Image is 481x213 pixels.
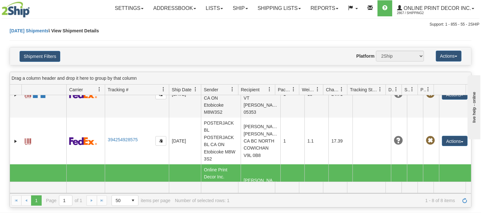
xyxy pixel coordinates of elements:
a: Pickup Status filter column settings [423,84,434,95]
a: Settings [110,0,148,16]
span: Pickup Not Assigned [426,136,435,145]
span: Online Print Decor Inc. [402,5,471,11]
span: Unknown [394,89,403,98]
div: Number of selected rows: 1 [175,198,229,203]
a: Reports [306,0,343,16]
a: Charge filter column settings [336,84,347,95]
span: Recipient [241,86,260,93]
button: Actions [436,51,461,61]
a: Online Print Decor Inc. 2867 / Shipping2 [392,0,479,16]
span: Charge [326,86,339,93]
a: Recipient filter column settings [264,84,275,95]
div: live help - online [5,5,59,10]
a: Delivery Status filter column settings [391,84,402,95]
span: Packages [278,86,291,93]
td: [PERSON_NAME] [PERSON_NAME] CA BC NORTH COWICHAN V9L 0B8 [241,118,280,164]
a: Lists [201,0,228,16]
span: Unknown [394,136,403,145]
iframe: chat widget [466,74,480,139]
a: Label [25,135,31,146]
a: [DATE] Shipments [10,28,49,33]
a: Tracking # filter column settings [158,84,169,95]
span: items per page [112,195,170,206]
span: Sender [204,86,218,93]
td: Online Print Decor Inc. [PERSON_NAME] CA ON Etobicoke M8W3S2 [201,164,241,211]
a: Expand [12,138,19,144]
a: Refresh [460,195,470,206]
img: 2 - FedEx [69,137,97,145]
a: Ship [228,0,253,16]
span: Ship Date [172,86,191,93]
input: Page 1 [59,195,72,206]
td: 2 [280,164,304,211]
span: \ View Shipment Details [49,28,99,33]
span: Delivery Status [388,86,394,93]
td: [DATE] [169,118,201,164]
span: Pickup Status [420,86,426,93]
a: Ship Date filter column settings [190,84,201,95]
span: Weight [302,86,315,93]
td: [PERSON_NAME] [PERSON_NAME] [GEOGRAPHIC_DATA] [241,164,280,211]
a: Addressbook [148,0,201,16]
a: Sender filter column settings [227,84,238,95]
a: Carrier filter column settings [94,84,105,95]
a: Shipment Issues filter column settings [407,84,418,95]
td: 1 [280,118,304,164]
button: Copy to clipboard [155,136,166,146]
td: 22 [304,164,328,211]
a: Shipping lists [253,0,306,16]
span: Page 1 [31,195,41,206]
span: Page of 1 [46,195,82,206]
span: Shipment Issues [404,86,410,93]
span: Pickup Not Assigned [426,89,435,98]
span: select [128,195,138,206]
td: POSTERJACK BL POSTERJACK BL CA ON Etobicoke M8W 3S2 [201,118,241,164]
img: logo2867.jpg [2,2,30,18]
span: 2867 / Shipping2 [397,10,445,16]
a: Tracking Status filter column settings [375,84,386,95]
a: 394253919791 [108,91,137,96]
span: Page sizes drop down [112,195,138,206]
span: Tracking # [108,86,129,93]
a: Weight filter column settings [312,84,323,95]
span: 50 [116,197,124,204]
div: grid grouping header [10,72,471,85]
a: 394254928575 [108,137,137,142]
button: Shipment Filters [20,51,60,62]
td: 1.1 [304,118,328,164]
a: Packages filter column settings [288,84,299,95]
td: 17.39 [328,118,352,164]
span: Carrier [69,86,83,93]
button: Actions [442,136,468,146]
td: 51.94 [328,164,352,211]
span: 1 - 8 of 8 items [234,198,455,203]
div: Support: 1 - 855 - 55 - 2SHIP [2,22,479,27]
span: Tracking Status [350,86,378,93]
td: [DATE] [169,164,201,211]
label: Platform [356,53,375,59]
